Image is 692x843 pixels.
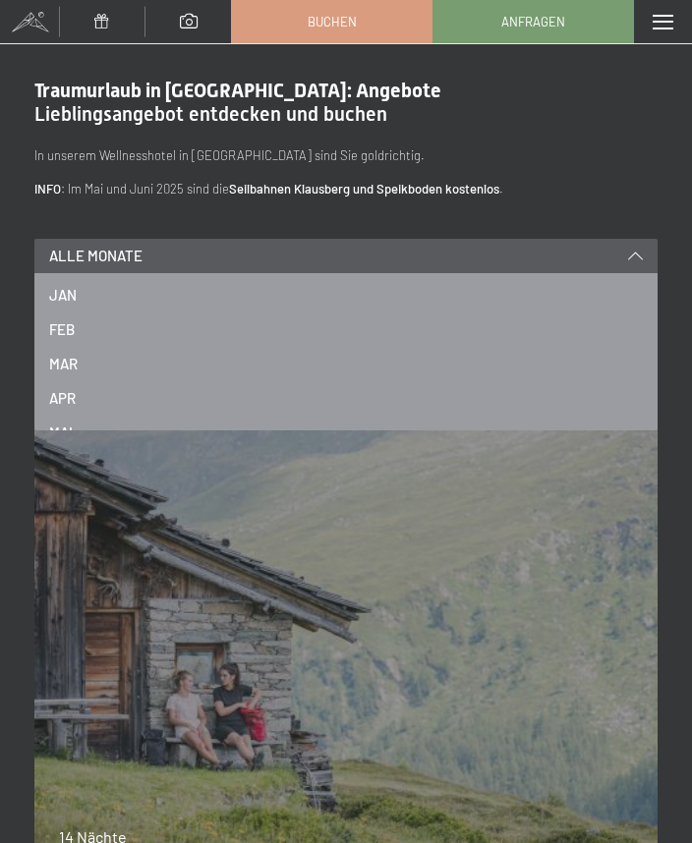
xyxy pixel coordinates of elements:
a: Anfragen [433,1,633,42]
span: JAN [49,285,77,306]
strong: Seilbahnen Klausberg und Speikboden kostenlos [229,181,499,197]
span: Alle Monate [49,246,143,266]
span: APR [49,388,76,409]
span: Lieblingsangebot entdecken und buchen [34,102,387,126]
p: In unserem Wellnesshotel in [GEOGRAPHIC_DATA] sind Sie goldrichtig. [34,145,658,166]
a: Buchen [232,1,432,42]
span: MAR [49,354,78,374]
span: Traumurlaub in [GEOGRAPHIC_DATA]: Angebote [34,79,441,102]
strong: INFO [34,181,61,197]
span: Anfragen [501,13,565,30]
p: : Im Mai und Juni 2025 sind die . [34,179,658,199]
span: MAI [49,422,73,443]
span: Buchen [308,13,357,30]
span: FEB [49,319,75,340]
